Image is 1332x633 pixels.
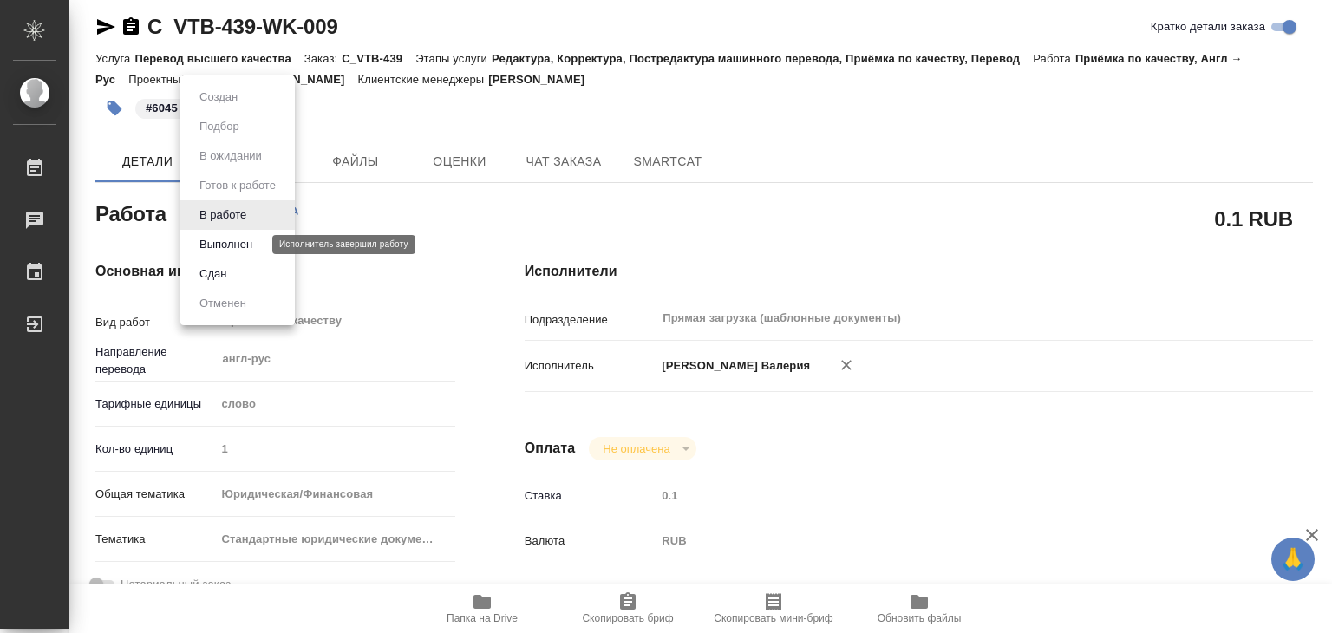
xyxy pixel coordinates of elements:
[194,206,251,225] button: В работе
[194,88,243,107] button: Создан
[194,176,281,195] button: Готов к работе
[194,117,245,136] button: Подбор
[194,235,258,254] button: Выполнен
[194,294,251,313] button: Отменен
[194,147,267,166] button: В ожидании
[194,264,232,284] button: Сдан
